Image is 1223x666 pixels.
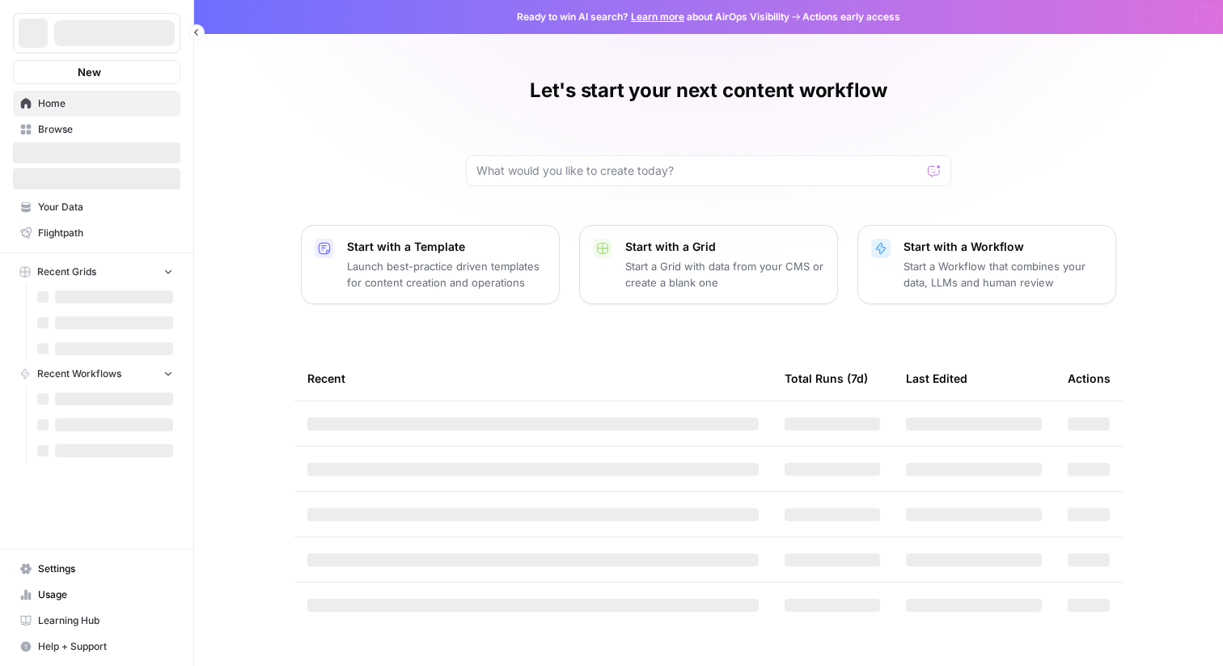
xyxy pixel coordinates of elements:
[38,562,173,576] span: Settings
[625,239,824,255] p: Start with a Grid
[13,582,180,608] a: Usage
[38,639,173,654] span: Help + Support
[307,356,759,401] div: Recent
[13,91,180,117] a: Home
[13,362,180,386] button: Recent Workflows
[530,78,887,104] h1: Let's start your next content workflow
[579,225,838,304] button: Start with a GridStart a Grid with data from your CMS or create a blank one
[903,258,1102,291] p: Start a Workflow that combines your data, LLMs and human review
[78,64,101,80] span: New
[476,163,921,179] input: What would you like to create today?
[802,10,900,24] span: Actions early access
[13,634,180,660] button: Help + Support
[13,194,180,220] a: Your Data
[38,588,173,602] span: Usage
[13,117,180,142] a: Browse
[347,258,546,291] p: Launch best-practice driven templates for content creation and operations
[37,367,121,381] span: Recent Workflows
[857,225,1116,304] button: Start with a WorkflowStart a Workflow that combines your data, LLMs and human review
[37,265,96,279] span: Recent Grids
[38,226,173,240] span: Flightpath
[38,122,173,137] span: Browse
[785,356,868,401] div: Total Runs (7d)
[38,96,173,111] span: Home
[347,239,546,255] p: Start with a Template
[1068,356,1111,401] div: Actions
[38,613,173,628] span: Learning Hub
[13,60,180,84] button: New
[13,220,180,246] a: Flightpath
[13,556,180,582] a: Settings
[517,10,789,24] span: Ready to win AI search? about AirOps Visibility
[625,258,824,291] p: Start a Grid with data from your CMS or create a blank one
[13,260,180,284] button: Recent Grids
[906,356,967,401] div: Last Edited
[38,200,173,214] span: Your Data
[301,225,560,304] button: Start with a TemplateLaunch best-practice driven templates for content creation and operations
[903,239,1102,255] p: Start with a Workflow
[13,608,180,634] a: Learning Hub
[631,11,684,23] a: Learn more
